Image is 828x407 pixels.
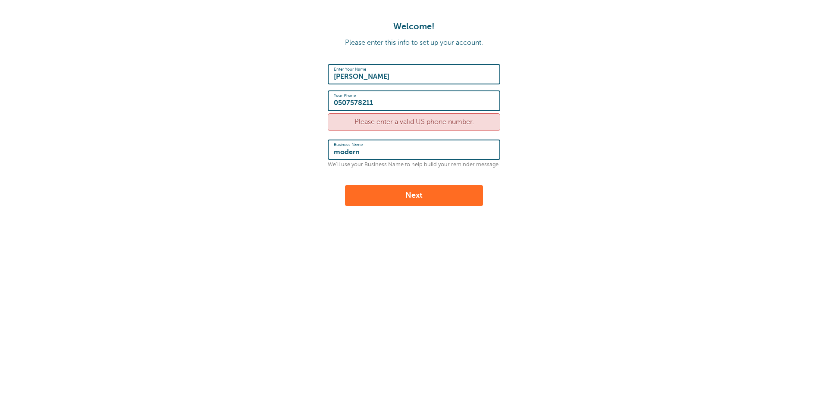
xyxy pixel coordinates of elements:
button: Next [345,185,483,206]
label: Your Phone [334,93,356,98]
label: Business Name [334,142,363,147]
p: We'll use your Business Name to help build your reminder message. [328,162,500,168]
p: Please enter this info to set up your account. [9,39,819,47]
label: Enter Your Name [334,67,366,72]
div: Please enter a valid US phone number. [328,113,500,131]
h1: Welcome! [9,22,819,32]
